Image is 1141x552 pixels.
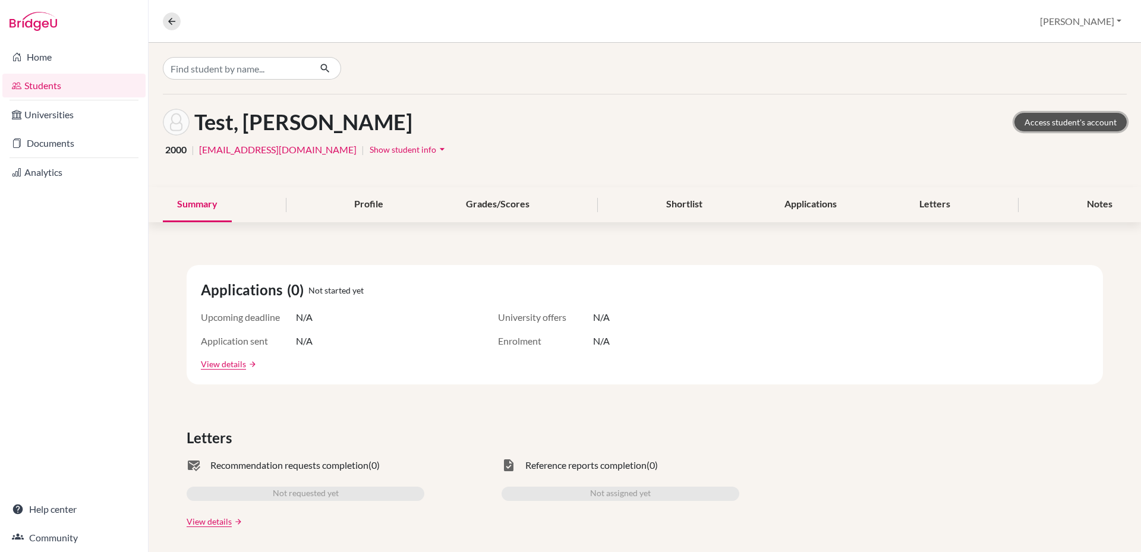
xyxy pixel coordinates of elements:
[201,358,246,370] a: View details
[1014,113,1127,131] a: Access student's account
[194,109,412,135] h1: Test, [PERSON_NAME]
[210,458,368,472] span: Recommendation requests completion
[590,487,651,501] span: Not assigned yet
[308,284,364,296] span: Not started yet
[1073,187,1127,222] div: Notes
[2,103,146,127] a: Universities
[525,458,647,472] span: Reference reports completion
[502,458,516,472] span: task
[187,458,201,472] span: mark_email_read
[2,74,146,97] a: Students
[199,143,357,157] a: [EMAIL_ADDRESS][DOMAIN_NAME]
[369,140,449,159] button: Show student infoarrow_drop_down
[163,57,310,80] input: Find student by name...
[187,427,237,449] span: Letters
[593,334,610,348] span: N/A
[498,334,593,348] span: Enrolment
[498,310,593,324] span: University offers
[287,279,308,301] span: (0)
[246,360,257,368] a: arrow_forward
[232,518,242,526] a: arrow_forward
[2,45,146,69] a: Home
[370,144,436,154] span: Show student info
[2,160,146,184] a: Analytics
[201,334,296,348] span: Application sent
[201,279,287,301] span: Applications
[163,109,190,135] img: Tom Test's avatar
[296,310,313,324] span: N/A
[2,497,146,521] a: Help center
[163,187,232,222] div: Summary
[191,143,194,157] span: |
[165,143,187,157] span: 2000
[436,143,448,155] i: arrow_drop_down
[296,334,313,348] span: N/A
[647,458,658,472] span: (0)
[201,310,296,324] span: Upcoming deadline
[361,143,364,157] span: |
[652,187,717,222] div: Shortlist
[187,515,232,528] a: View details
[593,310,610,324] span: N/A
[452,187,544,222] div: Grades/Scores
[273,487,339,501] span: Not requested yet
[340,187,398,222] div: Profile
[10,12,57,31] img: Bridge-U
[1035,10,1127,33] button: [PERSON_NAME]
[905,187,965,222] div: Letters
[770,187,851,222] div: Applications
[2,131,146,155] a: Documents
[368,458,380,472] span: (0)
[2,526,146,550] a: Community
